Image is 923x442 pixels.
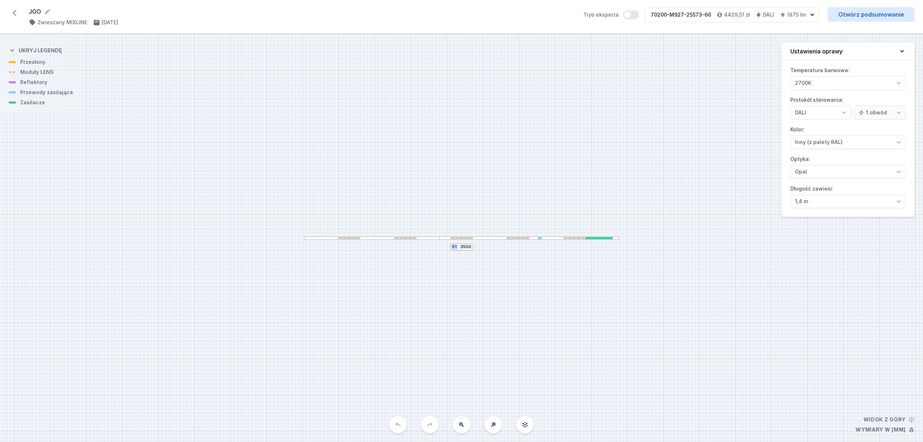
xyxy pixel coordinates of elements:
select: Protokół sterowania: [790,106,851,119]
button: Ustawienia oprawy [782,43,914,60]
h4: 4429,51 zł [724,11,750,18]
button: Tryb eksperta [623,10,639,19]
label: Optyka: [790,153,906,179]
label: Tryb eksperta [583,10,639,19]
h4: Ustawienia oprawy [790,47,843,56]
h4: Ukryj legendę [19,47,62,54]
h4: [DATE] [102,19,118,26]
select: Kolor: [790,135,906,149]
select: Protokół sterowania: [854,106,906,119]
label: Długość zawiesi: [790,183,906,208]
select: Optyka: [790,165,906,179]
h4: DALI [763,11,774,18]
h4: 1875 lm [787,11,806,18]
form: JGO [29,7,575,16]
input: Wymiar [mm] [460,244,471,250]
label: Temperatura barwowa: [790,65,906,90]
button: Ukryj legendę [9,41,62,58]
select: Temperatura barwowa: [790,76,906,90]
label: Protokół sterowania: [790,94,906,119]
a: Otwórz podsumowanie [828,7,914,22]
button: Edytuj nazwę projektu [44,8,51,15]
select: Długość zawiesi: [790,194,906,208]
h4: Zwieszany MIXLINE [37,19,87,26]
div: 70200-M927-25573-60 [651,11,711,18]
button: 70200-M927-25573-604429,51 złDALI1875 lm [645,7,819,22]
label: Kolor: [790,124,906,149]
